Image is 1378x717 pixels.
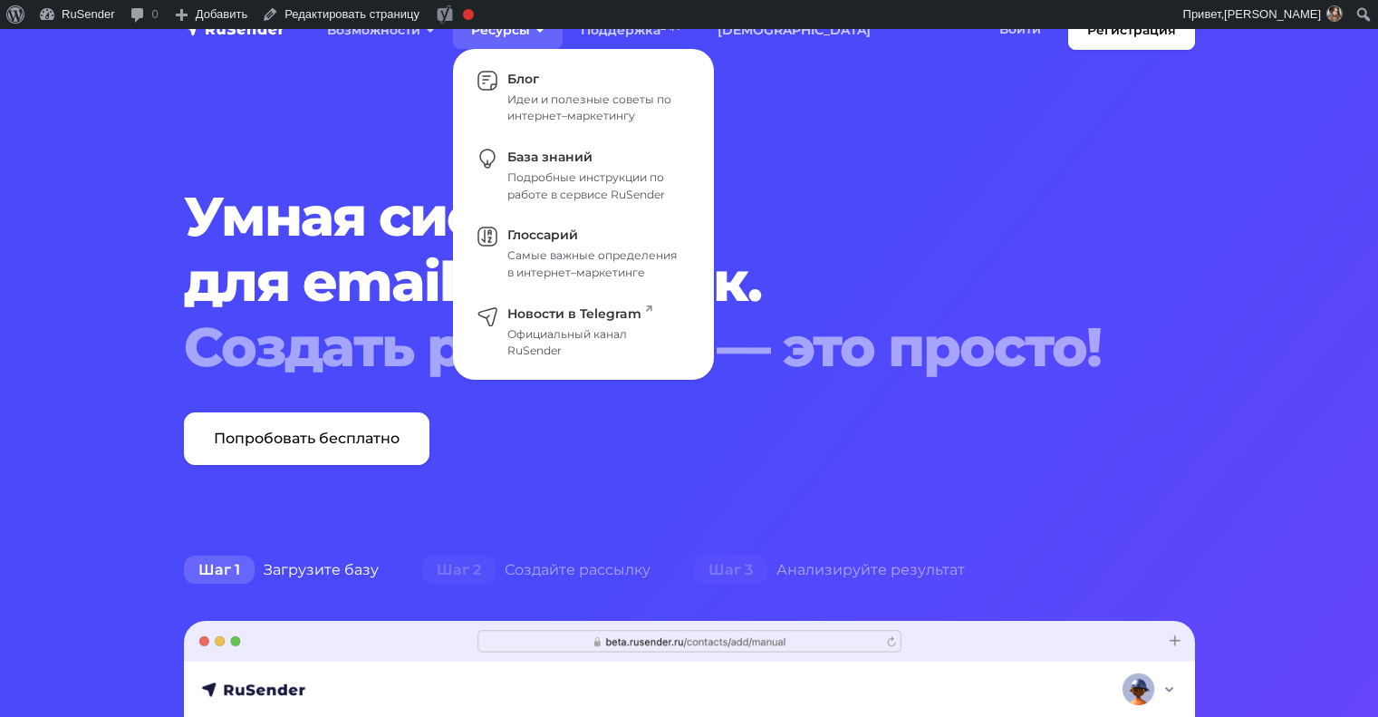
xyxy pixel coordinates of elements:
div: Создать рассылку — это просто! [184,315,1109,380]
a: Возможности [309,12,453,49]
div: Самые важные определения в интернет–маркетинге [507,247,683,281]
div: Создайте рассылку [400,552,672,588]
a: Попробовать бесплатно [184,412,429,465]
span: Шаг 3 [694,556,767,585]
span: Глоссарий [507,227,578,243]
span: База знаний [507,149,593,165]
span: Новости в Telegram [507,305,652,322]
h1: Умная система для email рассылок. [184,184,1109,380]
span: [PERSON_NAME] [1224,7,1321,21]
sup: 24/7 [660,21,681,33]
a: Глоссарий Самые важные определения в интернет–маркетинге [462,215,705,293]
a: Регистрация [1068,11,1195,50]
div: Анализируйте результат [672,552,987,588]
div: Загрузите базу [162,552,400,588]
span: Блог [507,71,539,87]
a: Ресурсы [453,12,563,49]
img: RuSender [184,20,285,38]
div: Подробные инструкции по работе в сервисе RuSender [507,170,683,203]
a: Блог Идеи и полезные советы по интернет–маркетингу [462,58,705,136]
div: Идеи и полезные советы по интернет–маркетингу [507,92,683,125]
div: Официальный канал RuSender [507,326,683,360]
a: База знаний Подробные инструкции по работе в сервисе RuSender [462,136,705,214]
a: Войти [981,11,1059,48]
a: Новости в Telegram Официальный канал RuSender [462,293,705,371]
div: Фокусная ключевая фраза не установлена [463,9,474,20]
a: [DEMOGRAPHIC_DATA] [699,12,889,49]
span: Шаг 1 [184,556,255,585]
span: Шаг 2 [422,556,496,585]
a: Поддержка24/7 [563,12,699,49]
